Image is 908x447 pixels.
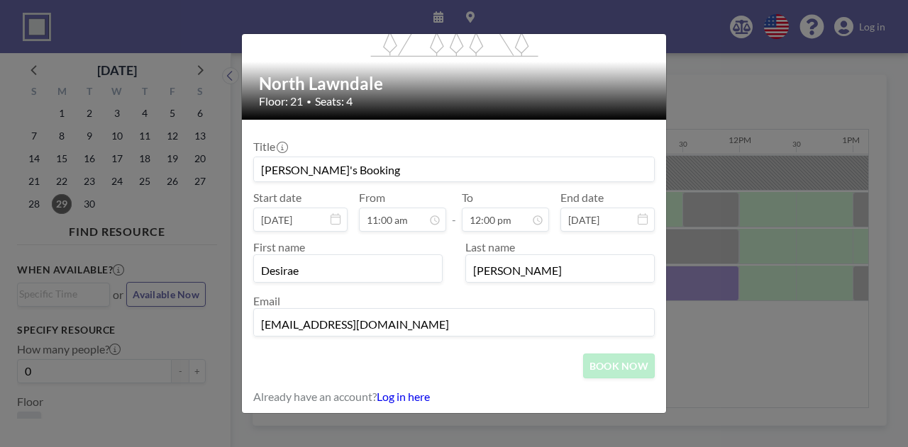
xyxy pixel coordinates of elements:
input: First name [254,258,442,282]
span: Seats: 4 [315,94,353,108]
label: Start date [253,191,301,205]
a: Log in here [377,390,430,403]
label: First name [253,240,305,254]
input: Email [254,312,654,336]
h2: North Lawndale [259,73,650,94]
label: Last name [465,240,515,254]
span: Floor: 21 [259,94,303,108]
button: BOOK NOW [583,353,655,378]
span: Already have an account? [253,390,377,404]
input: Guest reservation [254,157,654,181]
label: From [359,191,385,205]
label: Email [253,294,280,307]
span: • [306,96,311,107]
label: Title [253,140,287,154]
label: End date [560,191,604,205]
input: Last name [466,258,654,282]
span: - [452,196,456,227]
label: To [462,191,473,205]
